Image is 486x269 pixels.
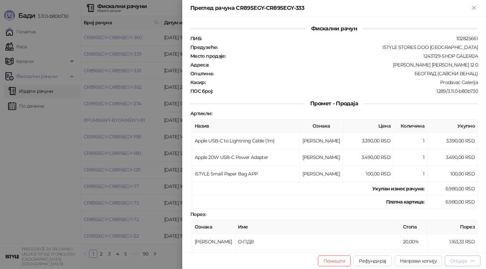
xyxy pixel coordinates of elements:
[192,220,235,234] th: Ознака
[343,133,394,149] td: 3.390,00 RSD
[427,133,478,149] td: 3.390,00 RSD
[470,4,478,12] button: Close
[235,234,400,250] td: О-ПДВ
[190,110,212,116] strong: Артикли :
[300,166,343,182] td: [PERSON_NAME]
[235,220,400,234] th: Име
[214,71,479,77] div: БЕОГРАД (САВСКИ ВЕНАЦ)
[427,149,478,166] td: 3.490,00 RSD
[386,199,424,205] strong: Платна картица :
[206,79,479,85] div: Prodavac Galerija
[190,44,218,50] strong: Предузеће :
[394,166,427,182] td: 1
[394,149,427,166] td: 1
[372,186,424,192] strong: Укупан износ рачуна :
[427,119,478,133] th: Укупно
[300,149,343,166] td: [PERSON_NAME]
[427,250,478,263] td: 1.163,33 RSD
[400,220,427,234] th: Стопа
[192,234,235,250] td: [PERSON_NAME]
[427,182,478,195] td: 6.980,00 RSD
[190,53,225,59] strong: Место продаје :
[306,25,362,32] span: Фискални рачун
[213,88,479,94] div: 1289/3.11.0-b80b730
[190,211,206,217] strong: Порез :
[400,234,427,250] td: 20,00%
[394,119,427,133] th: Количина
[427,166,478,182] td: 100,00 RSD
[427,195,478,209] td: 6.980,00 RSD
[305,100,363,107] span: Промет - Продаја
[300,119,343,133] th: Ознака
[192,119,300,133] th: Назив
[395,255,442,266] button: Направи копију
[318,255,351,266] button: Поништи
[190,62,209,68] strong: Адреса :
[218,44,479,50] div: ISTYLE STORES DOO [GEOGRAPHIC_DATA]
[202,35,479,42] div: 102825661
[190,79,206,85] strong: Касир :
[343,119,394,133] th: Цена
[400,258,437,264] span: Направи копију
[450,258,467,264] div: Опције
[445,255,481,266] button: Опције
[226,53,479,59] div: 1243729-SHOP GALERIJA
[190,88,213,94] strong: ПОС број :
[300,133,343,149] td: [PERSON_NAME]
[192,149,300,166] td: Apple 20W USB-C Power Adapter
[343,166,394,182] td: 100,00 RSD
[427,220,478,234] th: Порез
[190,4,470,12] div: Преглед рачуна CR895EGY-CR895EGY-333
[353,255,392,266] button: Рефундирај
[427,234,478,250] td: 1.163,33 RSD
[190,71,213,77] strong: Општина :
[394,133,427,149] td: 1
[343,149,394,166] td: 3.490,00 RSD
[210,62,479,68] div: [PERSON_NAME] [PERSON_NAME] 12 0
[192,166,300,182] td: iSTYLE Small Paper Bag APP
[192,133,300,149] td: Apple USB-C to Lightning Cable (1m)
[190,35,201,42] strong: ПИБ :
